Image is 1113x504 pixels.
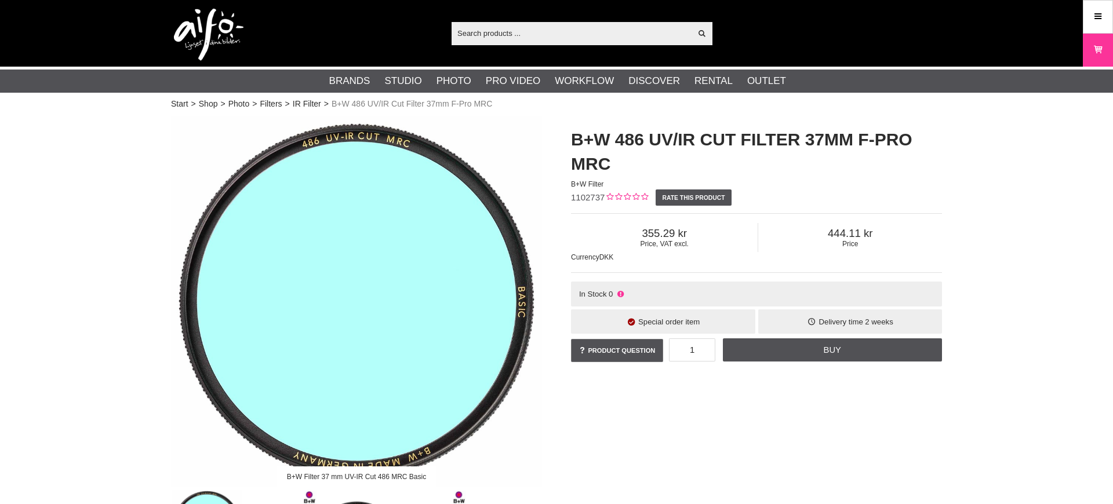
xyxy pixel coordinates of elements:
a: Photo [228,98,250,110]
a: Shop [199,98,218,110]
a: Buy [723,338,942,361]
i: Not in stock [616,290,625,298]
span: In Stock [579,290,607,298]
span: 444.11 [758,227,942,240]
a: Rental [694,74,733,89]
span: 0 [609,290,613,298]
div: Customer rating: 0 [605,192,648,204]
span: > [252,98,257,110]
a: Photo [437,74,471,89]
span: Delivery time [819,317,863,326]
span: DKK [599,253,614,261]
span: > [324,98,329,110]
span: > [191,98,196,110]
div: B+W Filter 37 mm UV-IR Cut 486 MRC Basic [277,466,436,487]
span: 1102737 [571,192,605,202]
span: Price [758,240,942,248]
a: Workflow [555,74,614,89]
span: Special order item [638,317,700,326]
span: 2 weeks [865,317,893,326]
span: B+W Filter [571,180,603,188]
span: Price, VAT excl. [571,240,758,248]
a: Product question [571,339,663,362]
img: B+W Filter 37 mm UV-IR Cut 486 MRC Basic [171,116,542,487]
img: logo.png [174,9,243,61]
a: Pro Video [486,74,540,89]
span: 355.29 [571,227,758,240]
a: Rate this product [656,189,732,206]
a: Filters [260,98,282,110]
input: Search products ... [452,24,691,42]
a: Studio [384,74,421,89]
a: Discover [628,74,680,89]
span: Currency [571,253,599,261]
span: B+W 486 UV/IR Cut Filter 37mm F-Pro MRC [332,98,492,110]
a: IR Filter [293,98,321,110]
a: Outlet [747,74,786,89]
span: > [285,98,290,110]
h1: B+W 486 UV/IR Cut Filter 37mm F-Pro MRC [571,127,942,176]
a: Brands [329,74,370,89]
a: Start [171,98,188,110]
span: > [220,98,225,110]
